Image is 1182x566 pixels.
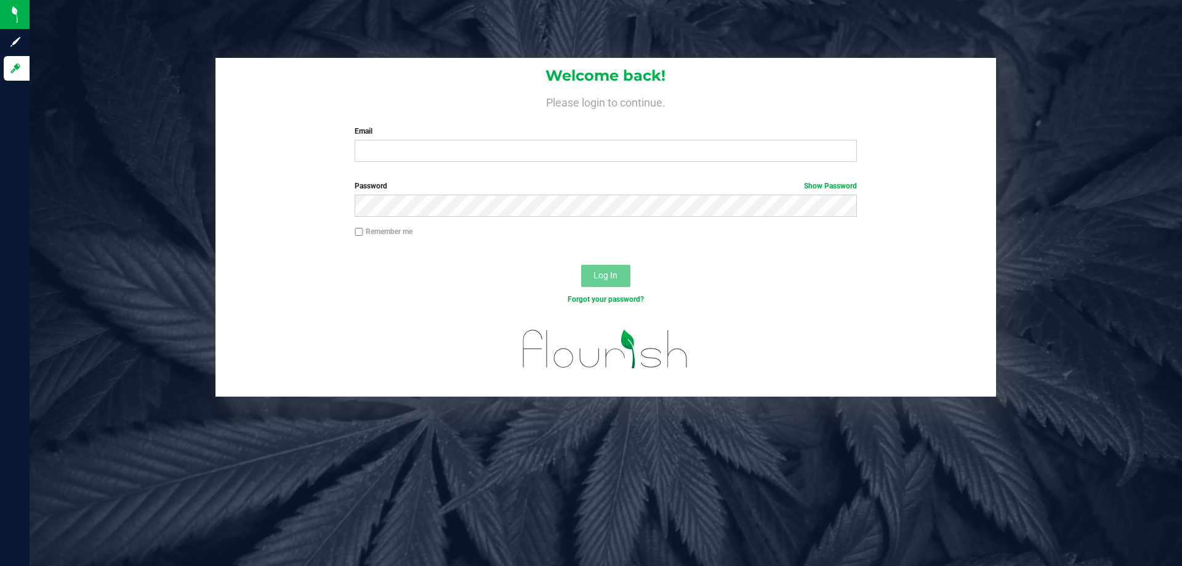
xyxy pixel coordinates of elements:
[508,318,703,381] img: flourish_logo.svg
[581,265,630,287] button: Log In
[355,126,856,137] label: Email
[355,226,412,237] label: Remember me
[804,182,857,190] a: Show Password
[215,94,996,108] h4: Please login to continue.
[593,270,617,280] span: Log In
[355,228,363,237] input: Remember me
[355,182,387,190] span: Password
[568,295,644,304] a: Forgot your password?
[215,68,996,84] h1: Welcome back!
[9,62,22,75] inline-svg: Log in
[9,36,22,48] inline-svg: Sign up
